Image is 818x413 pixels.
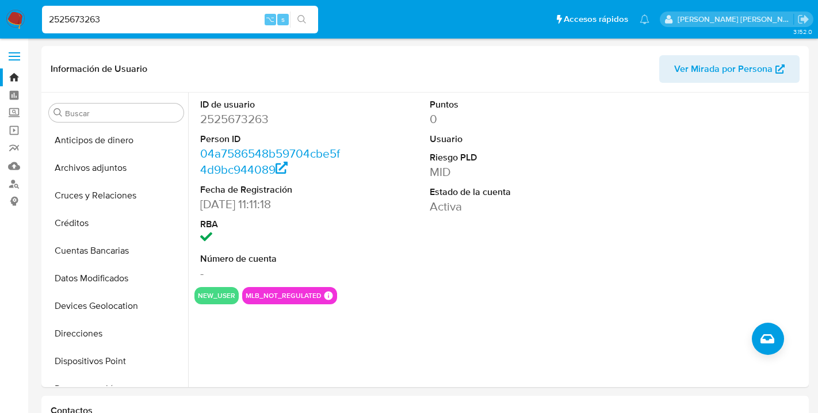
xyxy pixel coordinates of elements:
[430,198,571,215] dd: Activa
[564,13,628,25] span: Accesos rápidos
[430,164,571,180] dd: MID
[674,55,773,83] span: Ver Mirada por Persona
[51,63,147,75] h1: Información de Usuario
[678,14,794,25] p: rene.vale@mercadolibre.com
[266,14,274,25] span: ⌥
[44,182,188,209] button: Cruces y Relaciones
[290,12,314,28] button: search-icon
[640,14,649,24] a: Notificaciones
[200,196,342,212] dd: [DATE] 11:11:18
[44,154,188,182] button: Archivos adjuntos
[44,320,188,347] button: Direcciones
[200,218,342,231] dt: RBA
[430,151,571,164] dt: Riesgo PLD
[430,98,571,111] dt: Puntos
[659,55,800,83] button: Ver Mirada por Persona
[200,265,342,281] dd: -
[200,145,340,178] a: 04a7586548b59704cbe5f4d9bc944089
[200,253,342,265] dt: Número de cuenta
[281,14,285,25] span: s
[200,98,342,111] dt: ID de usuario
[198,293,235,298] button: new_user
[53,108,63,117] button: Buscar
[797,13,809,25] a: Salir
[200,133,342,146] dt: Person ID
[430,186,571,198] dt: Estado de la cuenta
[44,265,188,292] button: Datos Modificados
[42,12,318,27] input: Buscar usuario o caso...
[44,209,188,237] button: Créditos
[44,375,188,403] button: Documentación
[430,133,571,146] dt: Usuario
[44,347,188,375] button: Dispositivos Point
[44,292,188,320] button: Devices Geolocation
[200,183,342,196] dt: Fecha de Registración
[246,293,322,298] button: mlb_not_regulated
[65,108,179,118] input: Buscar
[44,127,188,154] button: Anticipos de dinero
[44,237,188,265] button: Cuentas Bancarias
[430,111,571,127] dd: 0
[200,111,342,127] dd: 2525673263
